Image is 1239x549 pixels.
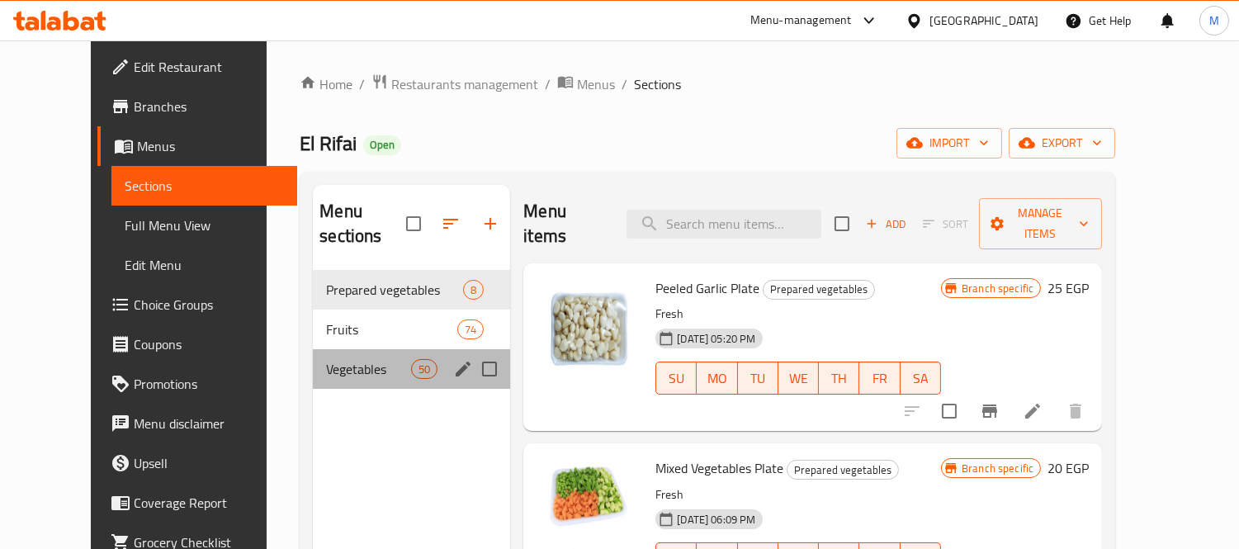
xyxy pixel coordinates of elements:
[313,270,510,310] div: Prepared vegetables8
[545,74,551,94] li: /
[125,255,285,275] span: Edit Menu
[359,74,365,94] li: /
[134,414,285,433] span: Menu disclaimer
[785,367,812,390] span: WE
[391,74,538,94] span: Restaurants management
[825,367,853,390] span: TH
[97,285,298,324] a: Choice Groups
[750,11,852,31] div: Menu-management
[825,206,859,241] span: Select section
[134,57,285,77] span: Edit Restaurant
[134,97,285,116] span: Branches
[763,280,875,300] div: Prepared vegetables
[859,211,912,237] span: Add item
[778,362,819,395] button: WE
[819,362,859,395] button: TH
[655,276,759,301] span: Peeled Garlic Plate
[431,204,471,244] span: Sort sections
[97,47,298,87] a: Edit Restaurant
[859,211,912,237] button: Add
[134,493,285,513] span: Coverage Report
[300,74,352,94] a: Home
[451,357,475,381] button: edit
[371,73,538,95] a: Restaurants management
[970,391,1010,431] button: Branch-specific-item
[866,367,893,390] span: FR
[863,215,908,234] span: Add
[97,404,298,443] a: Menu disclaimer
[622,74,627,94] li: /
[111,206,298,245] a: Full Menu View
[1047,277,1089,300] h6: 25 EGP
[655,304,941,324] p: Fresh
[1023,401,1043,421] a: Edit menu item
[97,443,298,483] a: Upsell
[97,483,298,523] a: Coverage Report
[932,394,967,428] span: Select to update
[97,364,298,404] a: Promotions
[634,74,681,94] span: Sections
[955,281,1040,296] span: Branch specific
[910,133,989,154] span: import
[319,199,406,248] h2: Menu sections
[458,322,483,338] span: 74
[412,362,437,377] span: 50
[1056,391,1095,431] button: delete
[471,204,510,244] button: Add section
[463,280,484,300] div: items
[655,485,941,505] p: Fresh
[627,210,821,239] input: search
[326,359,411,379] span: Vegetables
[787,460,899,480] div: Prepared vegetables
[1009,128,1115,159] button: export
[1047,457,1089,480] h6: 20 EGP
[1209,12,1219,30] span: M
[457,319,484,339] div: items
[464,282,483,298] span: 8
[537,277,642,382] img: Peeled Garlic Plate
[738,362,778,395] button: TU
[955,461,1040,476] span: Branch specific
[134,453,285,473] span: Upsell
[300,73,1115,95] nav: breadcrumb
[111,245,298,285] a: Edit Menu
[97,324,298,364] a: Coupons
[326,280,463,300] span: Prepared vegetables
[97,126,298,166] a: Menus
[901,362,941,395] button: SA
[125,215,285,235] span: Full Menu View
[663,367,690,390] span: SU
[97,87,298,126] a: Branches
[745,367,772,390] span: TU
[670,331,762,347] span: [DATE] 05:20 PM
[907,367,934,390] span: SA
[134,374,285,394] span: Promotions
[929,12,1038,30] div: [GEOGRAPHIC_DATA]
[137,136,285,156] span: Menus
[577,74,615,94] span: Menus
[134,295,285,315] span: Choice Groups
[313,349,510,389] div: Vegetables50edit
[670,512,762,528] span: [DATE] 06:09 PM
[326,319,457,339] span: Fruits
[313,310,510,349] div: Fruits74
[111,166,298,206] a: Sections
[1022,133,1102,154] span: export
[896,128,1002,159] button: import
[134,334,285,354] span: Coupons
[979,198,1102,249] button: Manage items
[396,206,431,241] span: Select all sections
[363,135,401,155] div: Open
[125,176,285,196] span: Sections
[703,367,731,390] span: MO
[859,362,900,395] button: FR
[300,125,357,162] span: El Rifai
[787,461,898,480] span: Prepared vegetables
[557,73,615,95] a: Menus
[523,199,607,248] h2: Menu items
[313,263,510,395] nav: Menu sections
[363,138,401,152] span: Open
